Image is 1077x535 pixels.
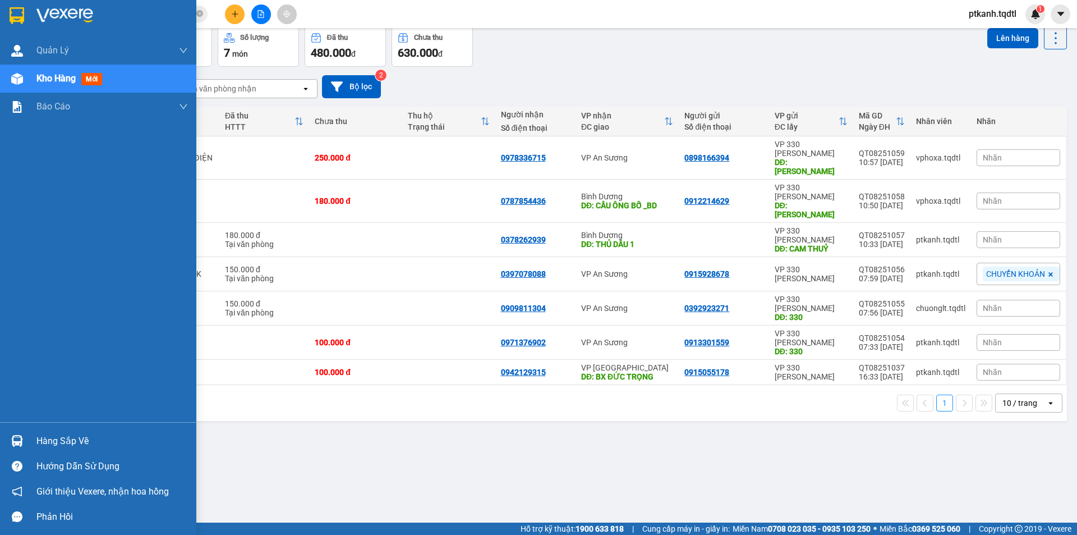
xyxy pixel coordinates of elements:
[775,329,848,347] div: VP 330 [PERSON_NAME]
[225,240,303,249] div: Tại văn phòng
[1056,9,1066,19] span: caret-down
[408,122,481,131] div: Trạng thái
[283,10,291,18] span: aim
[301,84,310,93] svg: open
[315,153,397,162] div: 250.000 đ
[859,231,905,240] div: QT08251057
[936,395,953,411] button: 1
[986,269,1045,279] span: CHUYỂN KHOẢN
[322,75,381,98] button: Bộ lọc
[576,107,679,136] th: Toggle SortBy
[581,201,673,210] div: DĐ: CẦU ÔNG BỐ _BD
[225,299,303,308] div: 150.000 đ
[983,338,1002,347] span: Nhãn
[859,111,896,120] div: Mã GD
[969,523,970,535] span: |
[315,368,397,377] div: 100.000 đ
[42,77,48,90] span: 0
[501,124,570,132] div: Số điện thoại
[12,511,22,522] span: message
[315,196,397,205] div: 180.000 đ
[219,107,309,136] th: Toggle SortBy
[768,524,871,533] strong: 0708 023 035 - 0935 103 250
[257,10,265,18] span: file-add
[12,461,22,472] span: question-circle
[240,34,269,42] div: Số lượng
[983,304,1002,313] span: Nhãn
[12,486,22,497] span: notification
[225,111,294,120] div: Đã thu
[501,304,546,313] div: 0909811304
[859,265,905,274] div: QT08251056
[581,153,673,162] div: VP An Sương
[581,304,673,313] div: VP An Sương
[576,524,624,533] strong: 1900 633 818
[22,63,62,76] span: 180.000
[86,48,159,58] span: Giao:
[225,265,303,274] div: 150.000 đ
[916,196,965,205] div: vphoxa.tqdtl
[327,34,348,42] div: Đã thu
[775,111,839,120] div: VP gửi
[859,372,905,381] div: 16:33 [DATE]
[1038,5,1042,13] span: 1
[11,101,23,113] img: solution-icon
[775,226,848,244] div: VP 330 [PERSON_NAME]
[107,47,159,59] span: THỦ DẦU 1
[501,269,546,278] div: 0397078088
[225,274,303,283] div: Tại văn phòng
[684,338,729,347] div: 0913301559
[859,333,905,342] div: QT08251054
[916,153,965,162] div: vphoxa.tqdtl
[408,111,481,120] div: Thu hộ
[775,265,848,283] div: VP 330 [PERSON_NAME]
[632,523,634,535] span: |
[521,523,624,535] span: Hỗ trợ kỹ thuật:
[402,107,495,136] th: Toggle SortBy
[81,73,102,85] span: mới
[733,523,871,535] span: Miền Nam
[983,196,1002,205] span: Nhãn
[1030,9,1041,19] img: icon-new-feature
[11,73,23,85] img: warehouse-icon
[581,338,673,347] div: VP An Sương
[581,111,664,120] div: VP nhận
[1015,525,1023,533] span: copyright
[225,4,245,24] button: plus
[196,9,203,20] span: close-circle
[859,274,905,283] div: 07:59 [DATE]
[315,338,397,347] div: 100.000 đ
[4,13,84,38] p: Gửi:
[916,117,965,126] div: Nhân viên
[983,235,1002,244] span: Nhãn
[315,117,397,126] div: Chưa thu
[11,435,23,447] img: warehouse-icon
[224,46,230,60] span: 7
[179,102,188,111] span: down
[859,122,896,131] div: Ngày ĐH
[1046,399,1055,408] svg: open
[11,45,23,57] img: warehouse-icon
[684,111,763,120] div: Người gửi
[351,49,356,58] span: đ
[1037,5,1044,13] sup: 1
[225,308,303,317] div: Tại văn phòng
[853,107,910,136] th: Toggle SortBy
[501,235,546,244] div: 0378262939
[859,149,905,158] div: QT08251059
[414,34,443,42] div: Chưa thu
[225,231,303,240] div: 180.000 đ
[581,192,673,201] div: Bình Dương
[581,240,673,249] div: DĐ: THỦ DẦU 1
[775,201,848,219] div: DĐ: HỒ XÁ
[21,40,73,52] span: CAM THUỶ
[86,6,131,31] span: Bình Dương
[277,4,297,24] button: aim
[501,368,546,377] div: 0942129315
[581,122,664,131] div: ĐC giao
[438,49,443,58] span: đ
[775,183,848,201] div: VP 330 [PERSON_NAME]
[392,26,473,67] button: Chưa thu630.000đ
[880,523,960,535] span: Miền Bắc
[86,6,164,31] p: Nhận:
